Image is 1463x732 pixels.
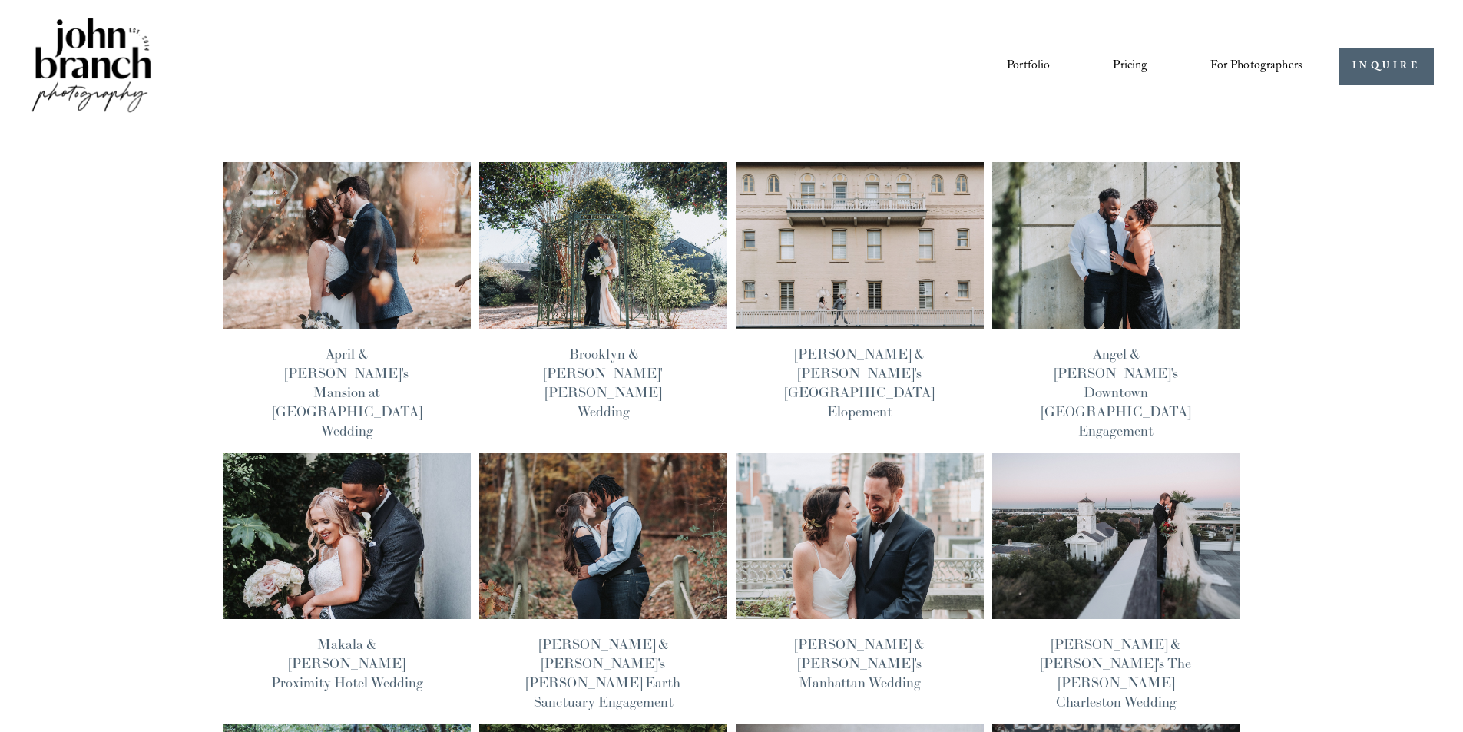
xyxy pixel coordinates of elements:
[1113,53,1147,79] a: Pricing
[273,345,422,440] a: April & [PERSON_NAME]'s Mansion at [GEOGRAPHIC_DATA] Wedding
[544,345,663,421] a: Brooklyn & [PERSON_NAME]' [PERSON_NAME] Wedding
[222,161,472,329] img: April &amp; John's Mansion at Timber Point Wedding
[991,452,1241,619] img: Markie &amp; Jake's The Dewberry Charleston Wedding
[222,452,472,619] img: Makala &amp; Markell's Proximity Hotel Wedding
[734,452,985,619] img: Kristen &amp; Chris's Manhattan Wedding
[1007,53,1050,79] a: Portfolio
[29,15,154,118] img: John Branch IV Photography
[1210,55,1302,78] span: For Photographers
[991,161,1241,329] img: Angel &amp; Brandon's Downtown Raleigh Engagement
[1041,345,1190,440] a: Angel & [PERSON_NAME]'s Downtown [GEOGRAPHIC_DATA] Engagement
[734,161,985,329] img: Ashley &amp; Alex's Jekyll Island Club Resort Elopement
[785,345,934,421] a: [PERSON_NAME] & [PERSON_NAME]'s [GEOGRAPHIC_DATA] Elopement
[271,635,423,691] a: Makala & [PERSON_NAME] Proximity Hotel Wedding
[526,635,680,711] a: [PERSON_NAME] & [PERSON_NAME]'s [PERSON_NAME] Earth Sanctuary Engagement
[1210,53,1302,79] a: folder dropdown
[795,635,924,691] a: [PERSON_NAME] & [PERSON_NAME]'s Manhattan Wedding
[1041,635,1191,711] a: [PERSON_NAME] & [PERSON_NAME]'s The [PERSON_NAME] Charleston Wedding
[1339,48,1434,85] a: INQUIRE
[478,161,729,329] img: Brooklyn &amp; Cephus' Barclay Villa Wedding
[478,452,729,619] img: Miranda &amp; Jeremy's Timberlake Earth Sanctuary Engagement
